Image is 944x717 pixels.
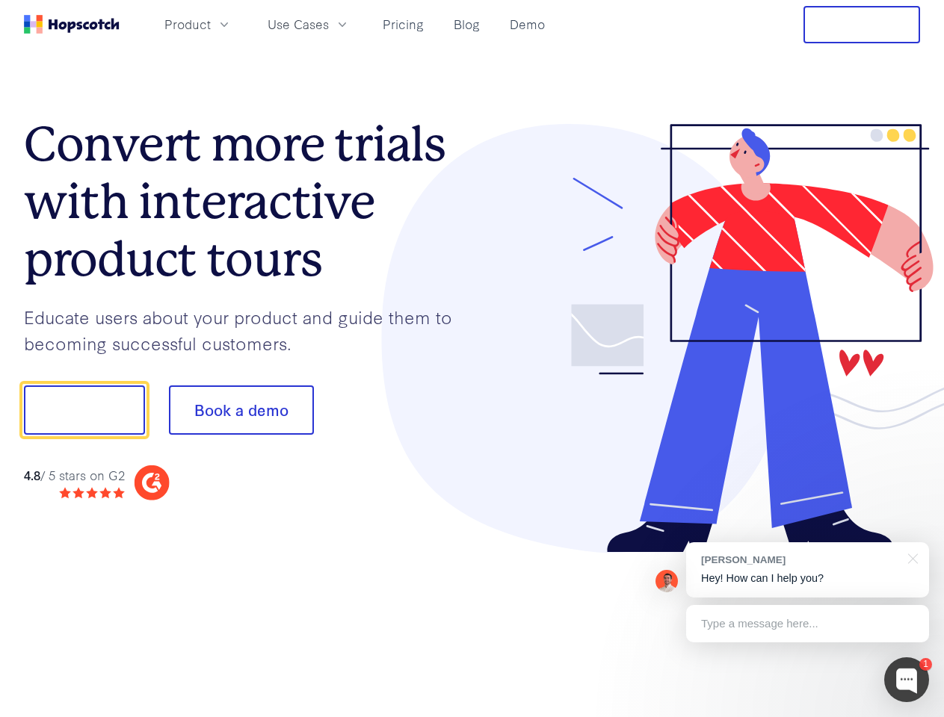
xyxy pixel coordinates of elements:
strong: 4.8 [24,466,40,483]
a: Demo [504,12,551,37]
button: Product [155,12,241,37]
button: Book a demo [169,385,314,435]
h1: Convert more trials with interactive product tours [24,116,472,288]
button: Use Cases [259,12,359,37]
div: 1 [919,658,932,671]
button: Show me! [24,385,145,435]
a: Pricing [377,12,430,37]
a: Blog [448,12,486,37]
div: Type a message here... [686,605,929,642]
span: Use Cases [268,15,329,34]
span: Product [164,15,211,34]
button: Free Trial [803,6,920,43]
a: Home [24,15,120,34]
div: / 5 stars on G2 [24,466,125,485]
img: Mark Spera [655,570,678,592]
p: Educate users about your product and guide them to becoming successful customers. [24,304,472,356]
p: Hey! How can I help you? [701,571,914,586]
div: [PERSON_NAME] [701,553,899,567]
